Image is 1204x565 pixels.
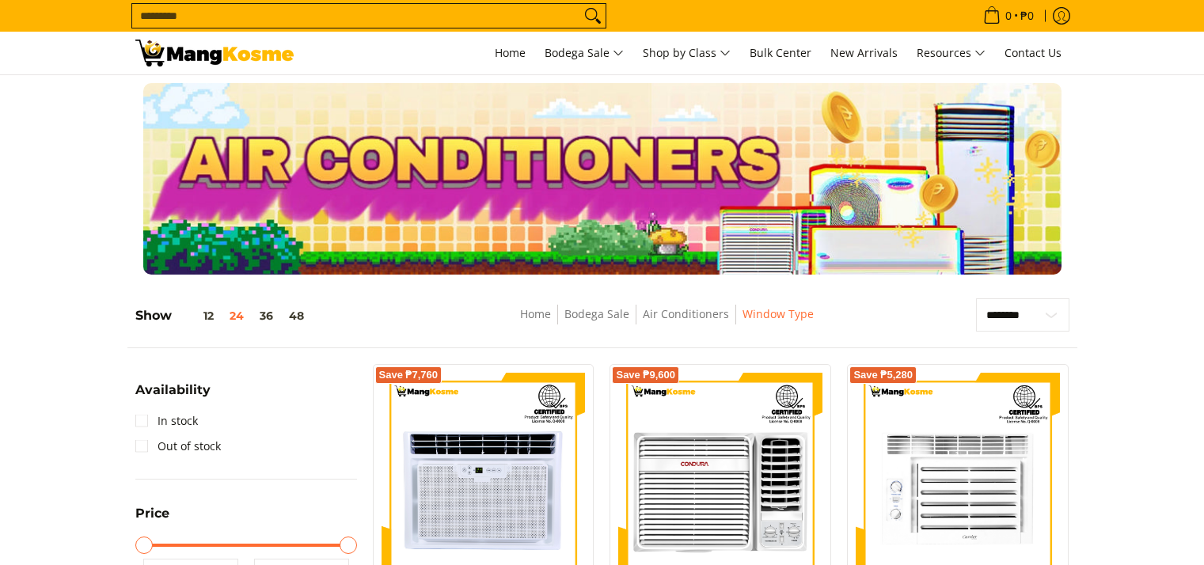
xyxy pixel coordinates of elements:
[616,370,675,380] span: Save ₱9,600
[978,7,1039,25] span: •
[643,306,729,321] a: Air Conditioners
[742,32,819,74] a: Bulk Center
[495,45,526,60] span: Home
[1003,10,1014,21] span: 0
[909,32,993,74] a: Resources
[135,308,312,324] h5: Show
[917,44,986,63] span: Resources
[135,384,211,396] span: Availability
[1018,10,1036,21] span: ₱0
[750,45,811,60] span: Bulk Center
[135,507,169,532] summary: Open
[580,4,606,28] button: Search
[830,45,898,60] span: New Arrivals
[853,370,913,380] span: Save ₱5,280
[635,32,739,74] a: Shop by Class
[564,306,629,321] a: Bodega Sale
[135,40,294,66] img: Bodega Sale Aircon l Mang Kosme: Home Appliances Warehouse Sale Window Type | Page 2
[252,309,281,322] button: 36
[643,44,731,63] span: Shop by Class
[545,44,624,63] span: Bodega Sale
[135,434,221,459] a: Out of stock
[997,32,1069,74] a: Contact Us
[412,305,922,340] nav: Breadcrumbs
[222,309,252,322] button: 24
[310,32,1069,74] nav: Main Menu
[379,370,439,380] span: Save ₱7,760
[743,305,814,324] span: Window Type
[537,32,632,74] a: Bodega Sale
[1005,45,1062,60] span: Contact Us
[520,306,551,321] a: Home
[487,32,534,74] a: Home
[135,408,198,434] a: In stock
[135,507,169,520] span: Price
[822,32,906,74] a: New Arrivals
[135,384,211,408] summary: Open
[281,309,312,322] button: 48
[172,309,222,322] button: 12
